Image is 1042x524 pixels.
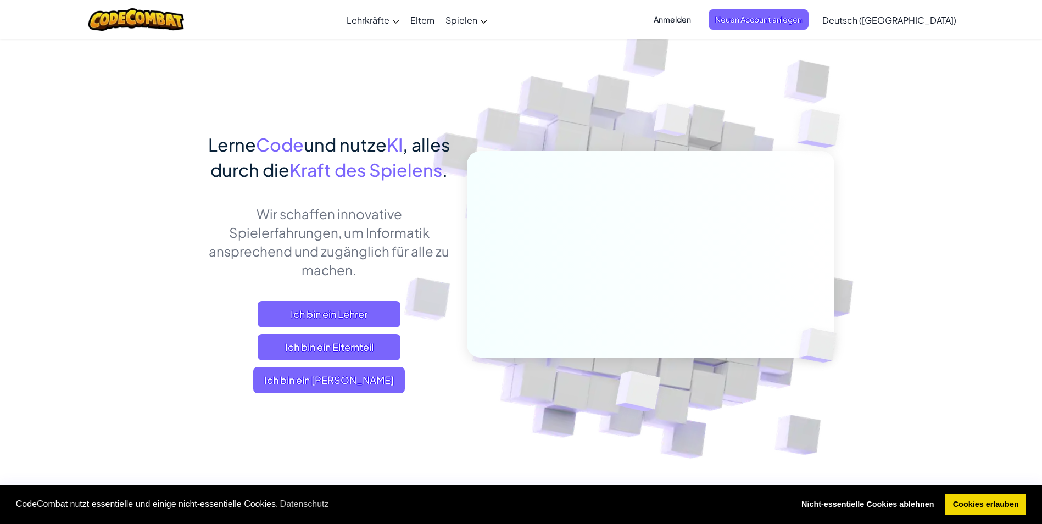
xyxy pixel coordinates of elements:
a: Eltern [405,5,440,35]
span: Kraft des Spielens [289,159,442,181]
span: KI [387,133,403,155]
span: Lehrkräfte [347,14,389,26]
span: Lerne [208,133,256,155]
p: Wir schaffen innovative Spielerfahrungen, um Informatik ansprechend und zugänglich für alle zu ma... [208,204,450,279]
img: Overlap cubes [780,305,862,386]
a: Spielen [440,5,493,35]
span: Deutsch ([GEOGRAPHIC_DATA]) [822,14,956,26]
button: Ich bin ein [PERSON_NAME] [253,367,405,393]
a: learn more about cookies [278,496,330,512]
a: deny cookies [794,494,941,516]
img: CodeCombat logo [88,8,185,31]
span: Spielen [445,14,477,26]
span: Code [256,133,304,155]
img: Overlap cubes [633,82,712,164]
a: Deutsch ([GEOGRAPHIC_DATA]) [817,5,962,35]
span: und nutze [304,133,387,155]
a: Ich bin ein Elternteil [258,334,400,360]
img: Overlap cubes [588,348,687,439]
a: Lehrkräfte [341,5,405,35]
a: Ich bin ein Lehrer [258,301,400,327]
span: CodeCombat nutzt essentielle und einige nicht-essentielle Cookies. [16,496,785,512]
button: Neuen Account anlegen [709,9,809,30]
span: . [442,159,448,181]
img: Overlap cubes [776,82,871,175]
button: Anmelden [647,9,698,30]
a: allow cookies [945,494,1026,516]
